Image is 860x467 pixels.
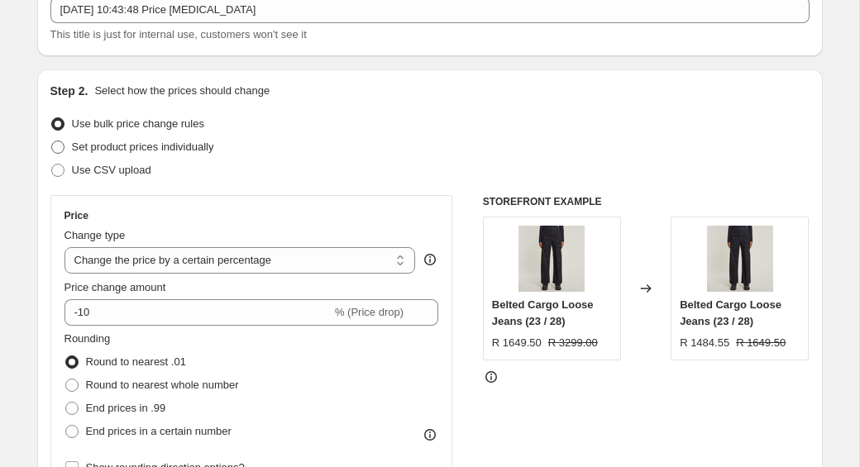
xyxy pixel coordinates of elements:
[72,141,214,153] span: Set product prices individually
[72,117,204,130] span: Use bulk price change rules
[50,28,307,41] span: This title is just for internal use, customers won't see it
[518,226,585,292] img: gs7_80x.avif
[492,335,542,351] div: R 1649.50
[492,298,594,327] span: Belted Cargo Loose Jeans (23 / 28)
[86,425,232,437] span: End prices in a certain number
[86,355,186,368] span: Round to nearest .01
[94,83,270,99] p: Select how the prices should change
[64,209,88,222] h3: Price
[483,195,810,208] h6: STOREFRONT EXAMPLE
[680,298,781,327] span: Belted Cargo Loose Jeans (23 / 28)
[64,229,126,241] span: Change type
[680,335,729,351] div: R 1484.55
[72,164,151,176] span: Use CSV upload
[335,306,404,318] span: % (Price drop)
[64,332,111,345] span: Rounding
[64,299,332,326] input: -15
[707,226,773,292] img: gs7_80x.avif
[50,83,88,99] h2: Step 2.
[736,335,786,351] strike: R 1649.50
[548,335,598,351] strike: R 3299.00
[422,251,438,268] div: help
[86,402,166,414] span: End prices in .99
[64,281,166,293] span: Price change amount
[86,379,239,391] span: Round to nearest whole number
